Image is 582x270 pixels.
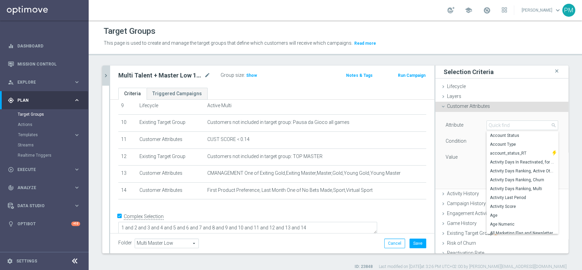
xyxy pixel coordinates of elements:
[562,4,575,17] div: PM
[8,203,80,209] button: Data Studio keyboard_arrow_right
[17,55,80,73] a: Mission Control
[18,140,88,150] div: Streams
[447,94,461,99] span: Layers
[17,186,74,190] span: Analyze
[8,203,74,209] div: Data Studio
[409,239,426,248] button: Save
[17,98,74,102] span: Plan
[8,97,74,103] div: Plan
[74,97,80,103] i: keyboard_arrow_right
[103,72,109,79] i: chevron_right
[8,221,80,227] button: lightbulb Optibot +10
[207,103,232,109] span: Active Multi
[118,148,137,166] td: 12
[18,119,88,130] div: Actions
[447,230,498,236] span: Existing Target Group
[397,72,426,79] button: Run Campaign
[490,133,555,138] span: Account Status
[8,37,80,55] div: Dashboard
[137,131,205,148] td: Customer Attributes
[447,240,476,246] span: Risk of Churn
[490,213,555,218] span: Age
[207,154,323,159] span: Customers not included in target group: TOP MASTER
[490,151,549,156] span: account_status_RT
[17,204,74,208] span: Data Studio
[18,109,88,119] div: Target Groups
[137,98,205,115] td: Lifecycle
[118,98,137,115] td: 9
[147,88,208,100] a: Triggered Campaigns
[8,79,14,85] i: person_search
[384,239,405,248] button: Cancel
[552,149,556,158] img: zipper.svg
[137,148,205,166] td: Existing Target Group
[104,26,155,36] h1: Target Groups
[8,185,74,191] div: Analyze
[18,153,71,158] a: Realtime Triggers
[18,112,71,117] a: Target Groups
[102,66,109,86] button: chevron_right
[447,221,477,226] span: Game History
[71,222,80,226] div: +10
[244,72,245,78] label: :
[490,204,555,209] span: Activity Score
[18,132,80,138] button: Templates keyboard_arrow_right
[118,115,137,132] td: 10
[207,170,401,176] span: CMANAGEMENT One of Exiting Gold,Exiting Master,Master,Gold,Young Gold,Young Master
[118,182,137,199] td: 14
[74,184,80,191] i: keyboard_arrow_right
[490,186,555,191] span: Activity Days Ranking, Multi
[8,185,80,190] div: track_changes Analyze keyboard_arrow_right
[137,182,205,199] td: Customer Attributes
[447,84,466,89] span: Lifecycle
[17,168,74,172] span: Execute
[17,215,71,233] a: Optibot
[465,6,472,14] span: school
[74,79,80,85] i: keyboard_arrow_right
[8,80,80,85] button: person_search Explore keyboard_arrow_right
[137,115,205,132] td: Existing Target Group
[490,159,555,165] span: Activity Days In Reactivated, for Segmentation Layer
[8,43,80,49] button: equalizer Dashboard
[355,264,373,270] label: ID: 23848
[207,187,373,193] span: First Product Preference, Last Month One of No Bets Made,Sport,Virtual Sport
[137,166,205,183] td: Customer Attributes
[551,123,556,128] span: search
[490,168,555,174] span: Activity Days Ranking, Active Other
[8,167,74,173] div: Execute
[447,250,484,256] span: Reactivation Rate
[446,138,466,144] lable: Condition
[8,167,80,172] button: play_circle_outline Execute keyboard_arrow_right
[490,222,555,227] span: Age Numeric
[8,79,74,85] div: Explore
[8,98,80,103] div: gps_fixed Plan keyboard_arrow_right
[490,177,555,183] span: Activity Days Ranking, Churn
[204,71,210,80] i: mode_edit
[246,73,257,78] span: Show
[17,80,74,84] span: Explore
[8,43,14,49] i: equalizer
[8,61,80,67] button: Mission Control
[447,201,486,206] span: Campaign History
[446,122,463,128] lable: Attribute
[18,150,88,160] div: Realtime Triggers
[447,211,490,216] span: Engagement Activity
[444,68,494,76] h3: Selection Criteria
[521,5,562,15] a: [PERSON_NAME]keyboard_arrow_down
[74,166,80,173] i: keyboard_arrow_right
[447,103,490,109] span: Customer Attributes
[490,142,555,147] span: Account Type
[379,264,567,270] label: Last modified on [DATE] at 3:26 PM UTC+02:00 by [PERSON_NAME][EMAIL_ADDRESS][DOMAIN_NAME]
[118,71,203,80] h2: Multi Talent + Master Low 1st Sport lm < 0
[18,133,67,137] span: Templates
[446,154,458,160] label: Value
[8,185,14,191] i: track_changes
[74,202,80,209] i: keyboard_arrow_right
[8,55,80,73] div: Mission Control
